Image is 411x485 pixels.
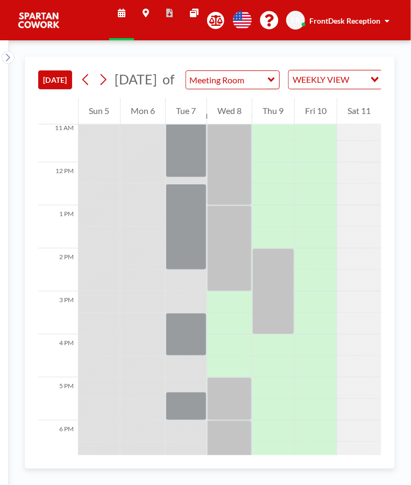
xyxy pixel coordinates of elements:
div: 3 PM [38,291,78,334]
div: Fri 10 [295,98,337,125]
div: 2 PM [38,248,78,291]
div: 4 PM [38,334,78,377]
span: [DATE] [115,71,157,87]
span: of [162,71,174,88]
input: Meeting Room [186,71,268,89]
div: Wed 8 [207,98,252,125]
span: FR [291,16,300,25]
div: Sat 11 [337,98,381,125]
div: 11 AM [38,119,78,162]
div: Sun 5 [79,98,120,125]
div: Thu 9 [252,98,294,125]
img: organization-logo [17,10,60,31]
div: 6 PM [38,420,78,463]
div: Mon 6 [121,98,166,125]
div: Search for option [289,70,382,89]
input: Search for option [353,73,364,87]
span: FrontDesk Reception [309,16,380,25]
span: WEEKLY VIEW [291,73,352,87]
button: [DATE] [38,70,72,89]
div: Tue 7 [166,98,207,125]
div: 1 PM [38,205,78,248]
div: 12 PM [38,162,78,205]
div: 5 PM [38,377,78,420]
